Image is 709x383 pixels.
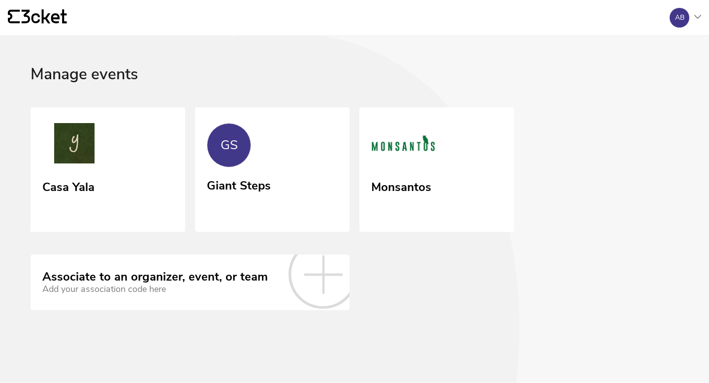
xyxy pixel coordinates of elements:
[195,107,350,230] a: GS Giant Steps
[8,9,67,26] a: {' '}
[221,138,238,153] div: GS
[42,123,106,167] img: Casa Yala
[31,255,350,310] a: Associate to an organizer, event, or team Add your association code here
[42,177,95,194] div: Casa Yala
[371,177,431,194] div: Monsantos
[31,65,678,107] div: Manage events
[371,123,435,167] img: Monsantos
[359,107,514,232] a: Monsantos Monsantos
[42,284,268,294] div: Add your association code here
[42,270,268,284] div: Associate to an organizer, event, or team
[675,14,684,22] div: AB
[207,175,271,193] div: Giant Steps
[31,107,185,232] a: Casa Yala Casa Yala
[8,10,20,24] g: {' '}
